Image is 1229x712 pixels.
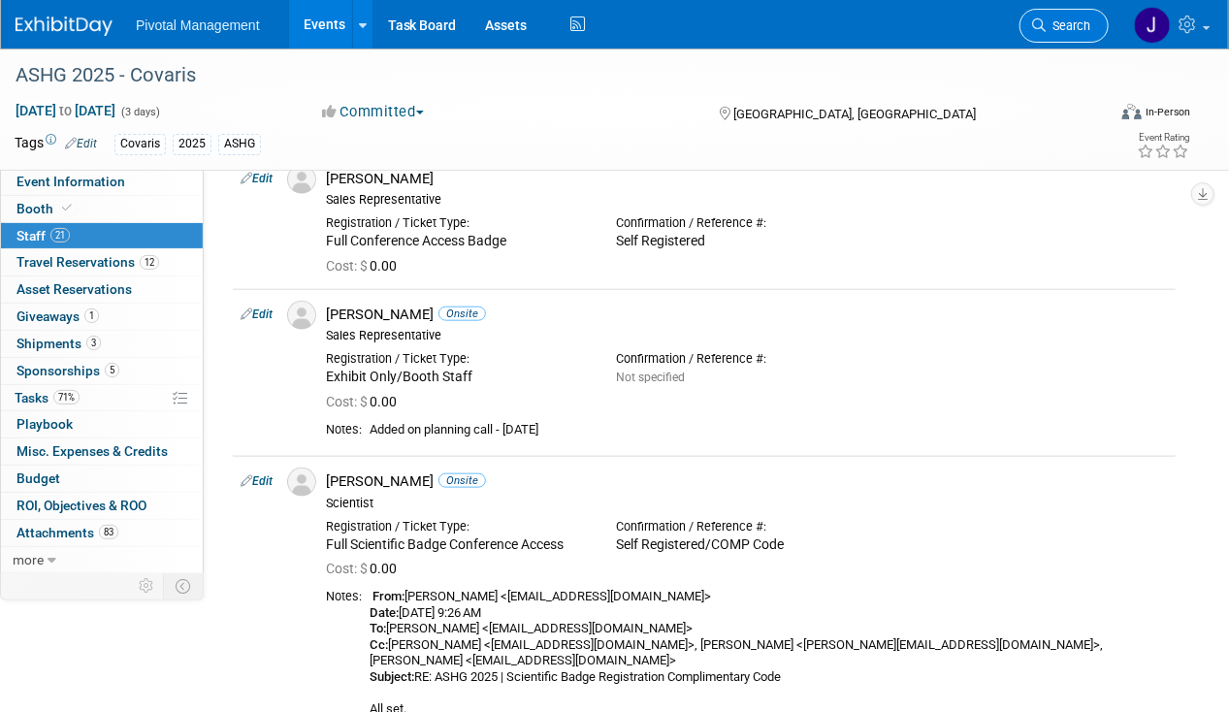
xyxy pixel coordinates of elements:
span: Pivotal Management [136,17,260,33]
a: Event Information [1,169,203,195]
a: Sponsorships5 [1,358,203,384]
div: Event Format [1019,101,1190,130]
span: Cost: $ [326,561,370,576]
span: Event Information [16,174,125,189]
div: Sales Representative [326,192,1168,208]
div: Self Registered/COMP Code [616,536,877,554]
span: Cost: $ [326,394,370,409]
a: Edit [241,172,273,185]
div: In-Person [1145,105,1190,119]
span: more [13,552,44,567]
a: Attachments83 [1,520,203,546]
td: Personalize Event Tab Strip [130,573,164,599]
a: Tasks71% [1,385,203,411]
img: Jessica Gatton [1134,7,1171,44]
a: Edit [241,474,273,488]
span: Asset Reservations [16,281,132,297]
span: 5 [105,363,119,377]
img: ExhibitDay [16,16,113,36]
a: Playbook [1,411,203,437]
span: Shipments [16,336,101,351]
a: Travel Reservations12 [1,249,203,275]
a: Misc. Expenses & Credits [1,438,203,465]
b: Subject: [370,669,414,684]
span: 12 [140,255,159,270]
span: ROI, Objectives & ROO [16,498,146,513]
span: Staff [16,228,70,243]
a: Shipments3 [1,331,203,357]
span: Booth [16,201,76,216]
td: Tags [15,133,97,155]
span: [GEOGRAPHIC_DATA], [GEOGRAPHIC_DATA] [734,107,977,121]
span: to [56,103,75,118]
span: 0.00 [326,561,404,576]
span: Onsite [438,473,486,488]
a: Budget [1,466,203,492]
span: Onsite [438,307,486,321]
div: Event Rating [1137,133,1189,143]
img: Associate-Profile-5.png [287,301,316,330]
img: Format-Inperson.png [1122,104,1142,119]
span: 71% [53,390,80,405]
div: Notes: [326,589,362,604]
img: Associate-Profile-5.png [287,468,316,497]
a: Asset Reservations [1,276,203,303]
a: Staff21 [1,223,203,249]
span: 1 [84,308,99,323]
a: Edit [65,137,97,150]
div: Notes: [326,422,362,437]
span: Travel Reservations [16,254,159,270]
b: Date: [370,605,399,620]
span: 83 [99,525,118,539]
a: more [1,547,203,573]
span: Tasks [15,390,80,405]
span: 0.00 [326,258,404,274]
span: [DATE] [DATE] [15,102,116,119]
b: To: [370,621,386,635]
div: ASHG [218,134,261,154]
div: Scientist [326,496,1168,511]
span: Giveaways [16,308,99,324]
div: Exhibit Only/Booth Staff [326,369,587,386]
div: [PERSON_NAME] [326,472,1168,491]
span: 0.00 [326,394,404,409]
span: Not specified [616,371,685,384]
td: Toggle Event Tabs [164,573,204,599]
span: Attachments [16,525,118,540]
div: Confirmation / Reference #: [616,351,877,367]
i: Booth reservation complete [62,203,72,213]
span: Cost: $ [326,258,370,274]
div: Confirmation / Reference #: [616,519,877,534]
span: 21 [50,228,70,243]
div: ASHG 2025 - Covaris [9,58,1090,93]
img: Associate-Profile-5.png [287,165,316,194]
div: 2025 [173,134,211,154]
span: Search [1046,18,1090,33]
span: Sponsorships [16,363,119,378]
div: Added on planning call - [DATE] [370,422,1168,438]
div: Covaris [114,134,166,154]
div: [PERSON_NAME] [326,170,1168,188]
div: Registration / Ticket Type: [326,351,587,367]
a: Edit [241,307,273,321]
span: Misc. Expenses & Credits [16,443,168,459]
span: Playbook [16,416,73,432]
a: Search [1019,9,1109,43]
div: Full Scientific Badge Conference Access [326,536,587,554]
span: 3 [86,336,101,350]
span: Budget [16,470,60,486]
div: Registration / Ticket Type: [326,215,587,231]
div: Confirmation / Reference #: [616,215,877,231]
div: Registration / Ticket Type: [326,519,587,534]
div: Full Conference Access Badge [326,233,587,250]
div: [PERSON_NAME] [326,306,1168,324]
a: Giveaways1 [1,304,203,330]
a: ROI, Objectives & ROO [1,493,203,519]
span: (3 days) [119,106,160,118]
div: Self Registered [616,233,877,250]
button: Committed [316,102,432,122]
a: Booth [1,196,203,222]
div: Sales Representative [326,328,1168,343]
b: Cc: [370,637,388,652]
b: From: [372,589,404,603]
